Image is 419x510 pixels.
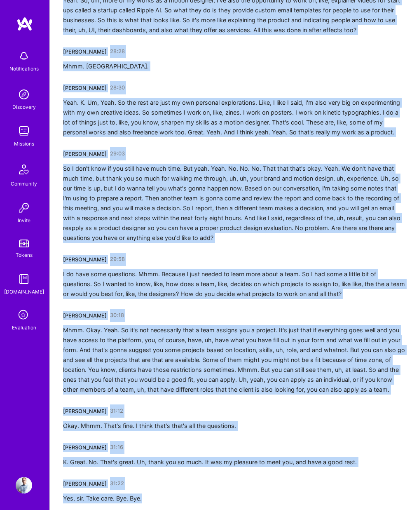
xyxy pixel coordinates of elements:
div: Notifications [9,64,39,73]
img: discovery [16,86,32,103]
div: Invite [18,216,30,225]
div: K. Great. No. That's great. Uh, thank you so much. It was my pleasure to meet you, and have a goo... [63,457,357,467]
img: bell [16,48,32,64]
div: Missions [14,139,34,148]
img: tokens [19,240,29,247]
a: 31:22 [110,477,124,490]
img: guide book [16,271,32,287]
div: [PERSON_NAME] [63,47,107,56]
div: Yeah. K. Um, Yeah. So the rest are just my own personal explorations. Like, I like I said, I'm al... [63,98,406,137]
a: 29:03 [110,147,125,160]
a: 29:58 [110,253,125,266]
a: 28:28 [110,45,125,58]
a: 31:16 [110,441,123,454]
div: Okay. Mhmm. That's fine. I think that's that's all the questions. [63,421,236,431]
i: icon SelectionTeam [16,308,32,323]
div: [PERSON_NAME] [63,84,107,92]
a: 28:30 [110,81,125,94]
img: Invite [16,200,32,216]
div: [PERSON_NAME] [63,443,107,452]
img: Community [14,160,34,179]
div: Discovery [12,103,36,111]
img: User Avatar [16,477,32,494]
div: [PERSON_NAME] [63,311,107,320]
div: [PERSON_NAME] [63,255,107,264]
div: Mhmm. [GEOGRAPHIC_DATA]. [63,61,149,71]
img: logo [16,16,33,31]
div: [PERSON_NAME] [63,407,107,416]
img: teamwork [16,123,32,139]
div: Community [11,179,37,188]
div: [PERSON_NAME] [63,479,107,488]
div: Yes, sir. Take care. Bye. Bye. [63,494,142,503]
a: 31:12 [110,404,123,418]
div: I do have some questions. Mhmm. Because I just needed to learn more about a team. So I had some a... [63,269,406,299]
div: [PERSON_NAME] [63,150,107,158]
div: [DOMAIN_NAME] [4,287,44,296]
div: Tokens [16,251,33,259]
div: So I don't know if you still have much time. But yeah. Yeah. No. No. No. That that that's okay. Y... [63,164,406,243]
div: Mhmm. Okay. Yeah. So it's not necessarily that a team assigns you a project. It's just that if ev... [63,325,406,395]
a: User Avatar [14,477,34,494]
a: 30:18 [110,309,124,322]
div: Evaluation [12,323,36,332]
